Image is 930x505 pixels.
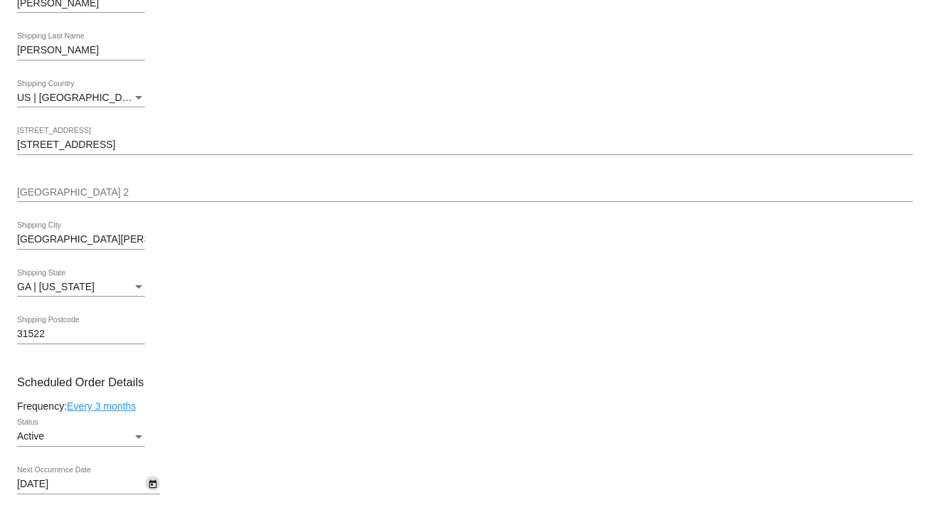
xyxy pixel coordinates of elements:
span: US | [GEOGRAPHIC_DATA] [17,92,143,103]
input: Shipping Street 2 [17,187,913,198]
span: Active [17,430,44,442]
mat-select: Shipping Country [17,92,145,104]
input: Shipping Last Name [17,45,145,56]
div: Frequency: [17,400,913,412]
input: Next Occurrence Date [17,479,145,490]
input: Shipping Street 1 [17,139,913,151]
h3: Scheduled Order Details [17,376,913,389]
input: Shipping Postcode [17,329,145,340]
span: GA | [US_STATE] [17,281,95,292]
mat-select: Shipping State [17,282,145,293]
a: Every 3 months [67,400,136,412]
input: Shipping City [17,234,145,245]
button: Open calendar [145,476,160,491]
mat-select: Status [17,431,145,442]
